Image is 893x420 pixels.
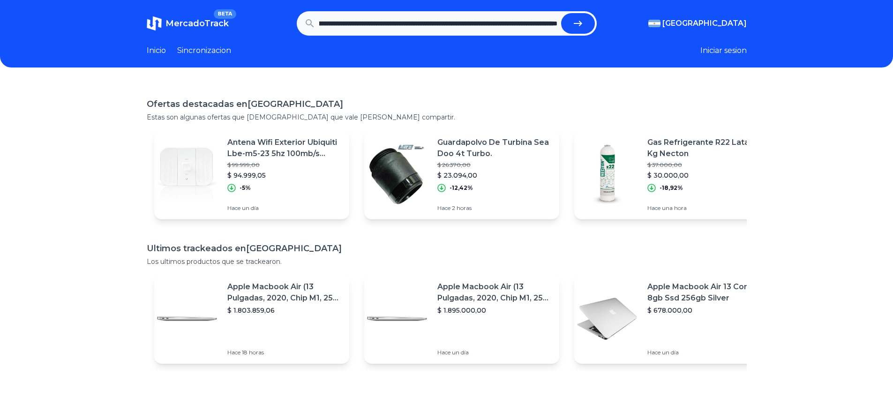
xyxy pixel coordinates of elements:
a: Featured imageApple Macbook Air (13 Pulgadas, 2020, Chip M1, 256 Gb De Ssd, 8 Gb De Ram) - Plata$... [364,274,559,364]
p: Estas son algunas ofertas que [DEMOGRAPHIC_DATA] que vale [PERSON_NAME] compartir. [147,112,747,122]
a: Sincronizacion [177,45,231,56]
p: -12,42% [450,184,473,192]
p: Hace 18 horas [227,349,342,356]
img: Featured image [574,142,640,207]
button: [GEOGRAPHIC_DATA] [648,18,747,29]
p: $ 94.999,05 [227,171,342,180]
a: MercadoTrackBETA [147,16,229,31]
p: Los ultimos productos que se trackearon. [147,257,747,266]
p: Hace un día [437,349,552,356]
a: Featured imageGuardapolvo De Turbina Sea Doo 4t Turbo.$ 26.370,00$ 23.094,00-12,42%Hace 2 horas [364,129,559,219]
a: Featured imageApple Macbook Air (13 Pulgadas, 2020, Chip M1, 256 Gb De Ssd, 8 Gb De Ram) - Plata$... [154,274,349,364]
h1: Ultimos trackeados en [GEOGRAPHIC_DATA] [147,242,747,255]
span: MercadoTrack [165,18,229,29]
p: Gas Refrigerante R22 Lata 1 Kg Necton [647,137,762,159]
p: Hace un día [647,349,762,356]
img: Featured image [154,142,220,207]
p: $ 678.000,00 [647,306,762,315]
img: Featured image [364,286,430,352]
img: MercadoTrack [147,16,162,31]
p: Guardapolvo De Turbina Sea Doo 4t Turbo. [437,137,552,159]
p: $ 30.000,00 [647,171,762,180]
p: Apple Macbook Air 13 Core I5 8gb Ssd 256gb Silver [647,281,762,304]
img: Featured image [364,142,430,207]
button: Iniciar sesion [700,45,747,56]
p: Apple Macbook Air (13 Pulgadas, 2020, Chip M1, 256 Gb De Ssd, 8 Gb De Ram) - Plata [437,281,552,304]
h1: Ofertas destacadas en [GEOGRAPHIC_DATA] [147,97,747,111]
a: Featured imageGas Refrigerante R22 Lata 1 Kg Necton$ 37.000,00$ 30.000,00-18,92%Hace una hora [574,129,769,219]
p: Hace 2 horas [437,204,552,212]
img: Argentina [648,20,660,27]
p: Hace un día [227,204,342,212]
p: $ 37.000,00 [647,161,762,169]
a: Featured imageApple Macbook Air 13 Core I5 8gb Ssd 256gb Silver$ 678.000,00Hace un día [574,274,769,364]
p: $ 26.370,00 [437,161,552,169]
a: Featured imageAntena Wifi Exterior Ubiquiti Lbe-m5-23 5hz 100mb/s 30km$ 99.999,00$ 94.999,05-5%Ha... [154,129,349,219]
p: -18,92% [660,184,683,192]
img: Featured image [574,286,640,352]
img: Featured image [154,286,220,352]
p: $ 1.895.000,00 [437,306,552,315]
p: $ 1.803.859,06 [227,306,342,315]
p: $ 23.094,00 [437,171,552,180]
span: BETA [214,9,236,19]
p: Apple Macbook Air (13 Pulgadas, 2020, Chip M1, 256 Gb De Ssd, 8 Gb De Ram) - Plata [227,281,342,304]
p: Antena Wifi Exterior Ubiquiti Lbe-m5-23 5hz 100mb/s 30km [227,137,342,159]
p: $ 99.999,00 [227,161,342,169]
a: Inicio [147,45,166,56]
p: -5% [240,184,251,192]
span: [GEOGRAPHIC_DATA] [662,18,747,29]
p: Hace una hora [647,204,762,212]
